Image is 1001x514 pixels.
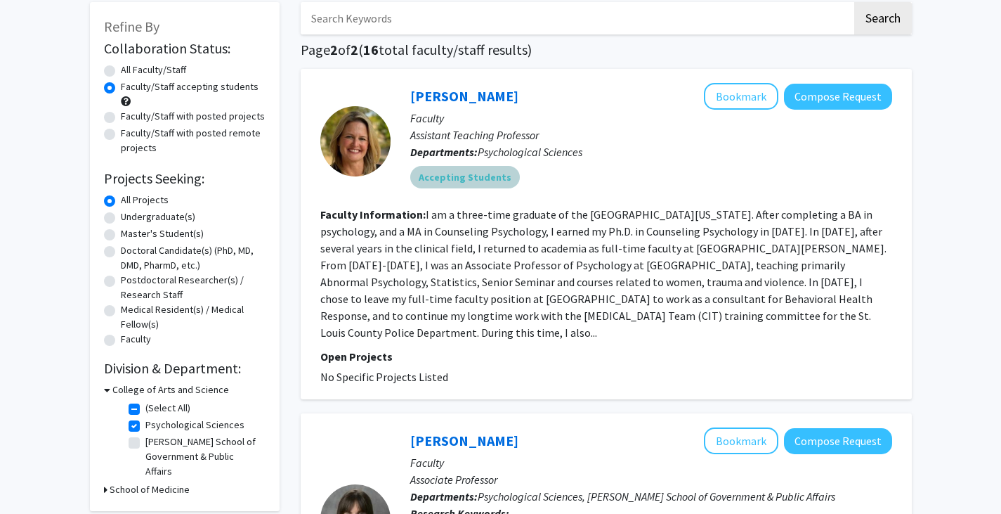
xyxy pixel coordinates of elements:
[784,428,892,454] button: Compose Request to Erin Hennes
[11,451,60,503] iframe: Chat
[704,83,778,110] button: Add Carrie Ellis-Kalton to Bookmarks
[121,63,186,77] label: All Faculty/Staff
[121,226,204,241] label: Master's Student(s)
[410,471,892,488] p: Associate Professor
[363,41,379,58] span: 16
[704,428,778,454] button: Add Erin Hennes to Bookmarks
[121,193,169,207] label: All Projects
[112,383,229,397] h3: College of Arts and Science
[104,18,159,35] span: Refine By
[784,84,892,110] button: Compose Request to Carrie Ellis-Kalton
[320,207,886,340] fg-read-more: I am a three-time graduate of the [GEOGRAPHIC_DATA][US_STATE]. After completing a BA in psycholog...
[121,126,266,155] label: Faculty/Staff with posted remote projects
[478,145,582,159] span: Psychological Sciences
[410,454,892,471] p: Faculty
[478,489,835,503] span: Psychological Sciences, [PERSON_NAME] School of Government & Public Affairs
[145,418,244,432] label: Psychological Sciences
[410,166,520,188] mat-chip: Accepting Students
[320,207,426,221] b: Faculty Information:
[121,210,195,224] label: Undergraduate(s)
[410,145,478,159] b: Departments:
[104,40,266,57] h2: Collaboration Status:
[121,79,259,94] label: Faculty/Staff accepting students
[145,401,190,416] label: (Select All)
[121,109,265,124] label: Faculty/Staff with posted projects
[351,41,358,58] span: 2
[121,302,266,332] label: Medical Resident(s) / Medical Fellow(s)
[410,489,478,503] b: Departments:
[145,435,262,479] label: [PERSON_NAME] School of Government & Public Affairs
[330,41,338,58] span: 2
[320,370,448,384] span: No Specific Projects Listed
[410,432,518,449] a: [PERSON_NAME]
[410,87,518,105] a: [PERSON_NAME]
[301,41,912,58] h1: Page of ( total faculty/staff results)
[320,348,892,365] p: Open Projects
[854,2,912,34] button: Search
[121,332,151,347] label: Faculty
[121,273,266,302] label: Postdoctoral Researcher(s) / Research Staff
[104,170,266,187] h2: Projects Seeking:
[410,127,892,143] p: Assistant Teaching Professor
[110,482,190,497] h3: School of Medicine
[121,243,266,273] label: Doctoral Candidate(s) (PhD, MD, DMD, PharmD, etc.)
[301,2,852,34] input: Search Keywords
[410,110,892,127] p: Faculty
[104,360,266,377] h2: Division & Department:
